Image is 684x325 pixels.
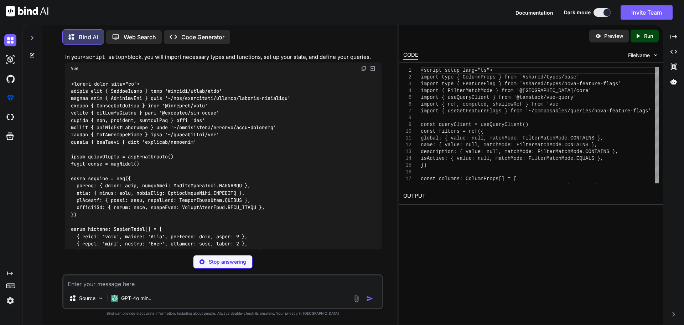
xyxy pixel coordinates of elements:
span: import { useGetFeatureFlags } from '~/composables/ [421,108,570,114]
p: GPT-4o min.. [121,295,151,302]
span: y' [570,95,576,100]
span: global: { value: null, matchMode: FilterMatchMod [421,135,564,141]
img: preview [595,33,601,39]
button: Documentation [515,9,553,16]
p: In your block, you will import necessary types and functions, set up your state, and define your ... [65,53,382,61]
img: settings [4,295,16,307]
div: 4 [403,87,411,94]
p: Web Search [124,33,156,41]
div: 12 [403,142,411,148]
p: Preview [604,32,623,40]
img: chevron down [653,52,659,58]
span: chMode.CONTAINS }, [564,149,618,154]
img: githubDark [4,73,16,85]
span: const queryClient = useQueryClient() [421,122,528,127]
img: Open in Browser [369,65,376,72]
div: 9 [403,121,411,128]
div: 10 [403,128,411,135]
span: description: { value: null, matchMode: FilterMat [421,149,564,154]
div: 1 [403,67,411,74]
span: se' [570,74,579,80]
span: { order: 0, field: 'name', header: 'Name', sorta [421,183,564,188]
span: const columns: ColumnProps[] = [ [421,176,517,182]
span: va-feature-flags' [570,81,621,87]
div: 14 [403,155,411,162]
img: darkChat [4,34,16,46]
img: cloudideIcon [4,111,16,123]
span: CONTAINS }, [564,142,597,148]
span: import type { ColumnProps } from '#shared/types/ba [421,74,570,80]
span: <script setup lang="ts"> [421,67,493,73]
img: copy [361,66,367,71]
span: import { FilterMatchMode } from '@[GEOGRAPHIC_DATA]/core' [421,88,591,93]
span: const filters = ref({ [421,128,483,134]
span: Dark mode [564,9,591,16]
img: Bind AI [6,6,48,16]
span: FileName [628,52,650,59]
div: 13 [403,148,411,155]
span: ode.EQUALS }, [564,156,603,161]
img: Pick Models [98,295,104,301]
div: 7 [403,108,411,115]
img: icon [366,295,373,302]
div: CODE [403,51,418,60]
p: Bind AI [79,33,98,41]
span: }) [421,162,427,168]
p: Code Generator [181,33,224,41]
span: import type { FeatureFlag } from '#shared/types/no [421,81,570,87]
img: GPT-4o mini [111,295,118,302]
span: isActive: { value: null, matchMode: FilterMatchM [421,156,564,161]
p: Source [79,295,95,302]
div: 8 [403,115,411,121]
div: 11 [403,135,411,142]
img: attachment [352,294,361,303]
p: Run [644,32,653,40]
img: darkAi-studio [4,54,16,66]
div: 16 [403,169,411,176]
div: 15 [403,162,411,169]
span: name: { value: null, matchMode: FilterMatchMode. [421,142,564,148]
span: queries/nova-feature-flags' [570,108,651,114]
p: Stop answering [209,258,246,265]
button: Invite Team [621,5,673,20]
div: 17 [403,176,411,182]
span: ble: true }, [564,183,600,188]
span: import { useQueryClient } from '@tanstack/vue-quer [421,95,570,100]
p: Bind can provide inaccurate information, including about people. Always double-check its answers.... [62,311,383,316]
div: 6 [403,101,411,108]
code: <script setup> [83,54,128,61]
div: 5 [403,94,411,101]
span: import { ref, computed, shallowRef } from 'vue' [421,101,561,107]
h2: OUTPUT [399,188,663,204]
div: 3 [403,81,411,87]
img: premium [4,92,16,104]
span: Vue [71,66,78,71]
span: Documentation [515,10,553,16]
span: e.CONTAINS }, [564,135,603,141]
div: 18 [403,182,411,189]
div: 2 [403,74,411,81]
